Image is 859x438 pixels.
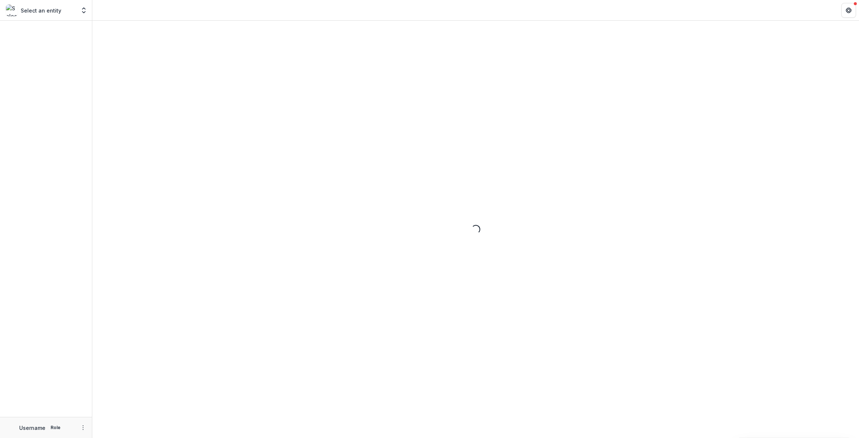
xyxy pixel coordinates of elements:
[19,424,45,432] p: Username
[841,3,856,18] button: Get Help
[6,4,18,16] img: Select an entity
[48,424,63,431] p: Role
[79,3,89,18] button: Open entity switcher
[79,423,87,432] button: More
[21,7,61,14] p: Select an entity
